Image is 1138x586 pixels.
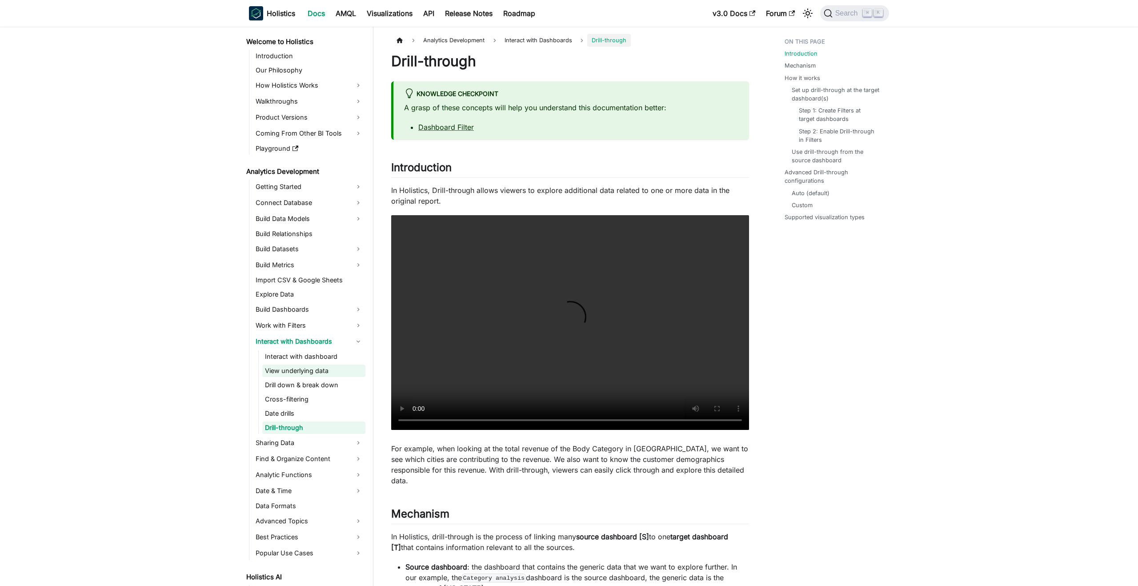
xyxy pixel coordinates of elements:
[253,180,365,194] a: Getting Started
[240,27,373,586] nav: Docs sidebar
[391,161,749,178] h2: Introduction
[253,436,365,450] a: Sharing Data
[587,34,631,47] span: Drill-through
[707,6,761,20] a: v3.0 Docs
[253,196,365,210] a: Connect Database
[262,379,365,391] a: Drill down & break down
[253,530,365,544] a: Best Practices
[404,88,738,100] div: Knowledge Checkpoint
[262,350,365,363] a: Interact with dashboard
[785,49,817,58] a: Introduction
[249,6,263,20] img: Holistics
[391,531,749,553] p: In Holistics, drill-through is the process of linking many to one that contains information relev...
[418,123,474,132] a: Dashboard Filter
[253,274,365,286] a: Import CSV & Google Sheets
[262,407,365,420] a: Date drills
[253,142,365,155] a: Playground
[833,9,863,17] span: Search
[874,9,883,17] kbd: K
[391,34,749,47] nav: Breadcrumbs
[391,185,749,206] p: In Holistics, Drill-through allows viewers to explore additional data related to one or more data...
[262,365,365,377] a: View underlying data
[799,106,877,123] a: Step 1: Create Filters at target dashboards
[253,212,365,226] a: Build Data Models
[253,126,365,140] a: Coming From Other BI Tools
[253,64,365,76] a: Our Philosophy
[244,36,365,48] a: Welcome to Holistics
[418,6,440,20] a: API
[262,421,365,434] a: Drill-through
[391,52,749,70] h1: Drill-through
[253,468,365,482] a: Analytic Functions
[253,514,365,528] a: Advanced Topics
[498,6,541,20] a: Roadmap
[391,34,408,47] a: Home page
[253,50,365,62] a: Introduction
[330,6,361,20] a: AMQL
[253,78,365,92] a: How Holistics Works
[801,6,815,20] button: Switch between dark and light mode (currently light mode)
[785,168,884,185] a: Advanced Drill-through configurations
[253,94,365,108] a: Walkthroughs
[253,242,365,256] a: Build Datasets
[253,452,365,466] a: Find & Organize Content
[785,213,865,221] a: Supported visualization types
[761,6,800,20] a: Forum
[253,484,365,498] a: Date & Time
[419,34,489,47] span: Analytics Development
[792,86,880,103] a: Set up drill-through at the target dashboard(s)
[253,110,365,124] a: Product Versions
[253,228,365,240] a: Build Relationships
[249,6,295,20] a: HolisticsHolistics
[253,334,365,349] a: Interact with Dashboards
[244,165,365,178] a: Analytics Development
[253,500,365,512] a: Data Formats
[391,443,749,486] p: For example, when looking at the total revenue of the Body Category in [GEOGRAPHIC_DATA], we want...
[440,6,498,20] a: Release Notes
[253,258,365,272] a: Build Metrics
[462,574,526,582] code: Category analysis
[391,507,749,524] h2: Mechanism
[785,74,820,82] a: How it works
[253,546,365,560] a: Popular Use Cases
[799,127,877,144] a: Step 2: Enable Drill-through in Filters
[253,302,365,317] a: Build Dashboards
[792,201,813,209] a: Custom
[500,34,577,47] span: Interact with Dashboards
[863,9,872,17] kbd: ⌘
[267,8,295,19] b: Holistics
[262,393,365,405] a: Cross-filtering
[253,318,365,333] a: Work with Filters
[792,189,829,197] a: Auto (default)
[792,148,880,165] a: Use drill-through from the source dashboard
[404,102,738,113] p: A grasp of these concepts will help you understand this documentation better:
[820,5,889,21] button: Search (Command+K)
[244,571,365,583] a: Holistics AI
[253,288,365,301] a: Explore Data
[391,215,749,430] video: Your browser does not support embedding video, but you can .
[405,562,467,571] strong: Source dashboard
[785,61,816,70] a: Mechanism
[576,532,649,541] strong: source dashboard [S]
[361,6,418,20] a: Visualizations
[302,6,330,20] a: Docs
